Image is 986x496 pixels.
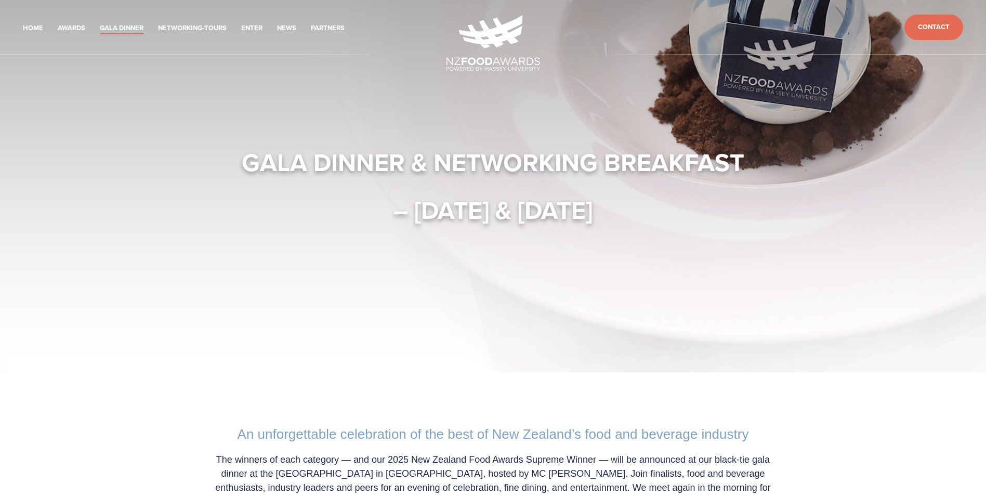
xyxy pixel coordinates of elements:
[23,22,43,34] a: Home
[194,194,793,226] h1: – [DATE] & [DATE]
[311,22,345,34] a: Partners
[241,22,262,34] a: Enter
[58,22,85,34] a: Awards
[904,15,963,40] a: Contact
[277,22,296,34] a: News
[194,147,793,178] h1: Gala Dinner & Networking Breakfast
[100,22,143,34] a: Gala Dinner
[204,426,782,442] h2: An unforgettable celebration of the best of New Zealand’s food and beverage industry
[158,22,227,34] a: Networking-Tours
